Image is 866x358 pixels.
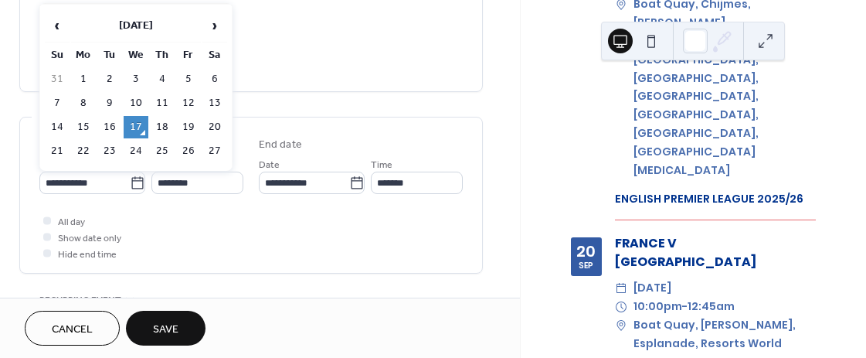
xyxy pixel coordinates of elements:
td: 21 [45,140,70,162]
th: Tu [97,44,122,66]
td: 14 [45,116,70,138]
th: We [124,44,148,66]
td: 29 [71,164,96,186]
div: ​ [615,298,627,316]
td: 6 [202,68,227,90]
td: 5 [176,68,201,90]
div: Sep [579,262,593,270]
td: 10 [124,92,148,114]
span: Show date only [58,230,121,247]
div: FRANCE V [GEOGRAPHIC_DATA] [615,234,816,271]
td: 18 [150,116,175,138]
td: 8 [71,92,96,114]
span: Time [371,157,392,173]
td: 31 [45,68,70,90]
span: Recurring event [39,292,121,309]
th: Mo [71,44,96,66]
td: 26 [176,140,201,162]
span: Save [153,322,178,338]
span: Hide end time [58,247,117,263]
td: 28 [45,164,70,186]
td: 3 [176,164,201,186]
td: 4 [202,164,227,186]
th: Sa [202,44,227,66]
td: 17 [124,116,148,138]
th: Su [45,44,70,66]
button: Save [126,311,205,346]
button: Cancel [25,311,120,346]
td: 24 [124,140,148,162]
td: 11 [150,92,175,114]
div: 20 [576,244,596,259]
td: 15 [71,116,96,138]
div: ENGLISH PREMIER LEAGUE 2025/26 [615,191,816,207]
td: 16 [97,116,122,138]
td: 27 [202,140,227,162]
span: ‹ [46,10,69,41]
td: 30 [97,164,122,186]
td: 13 [202,92,227,114]
td: 25 [150,140,175,162]
span: [DATE] [633,279,671,298]
td: 9 [97,92,122,114]
span: 12:45am [688,298,735,316]
td: 19 [176,116,201,138]
span: Cancel [52,322,93,338]
td: 1 [71,68,96,90]
div: ​ [615,316,627,335]
td: 2 [150,164,175,186]
td: 4 [150,68,175,90]
th: [DATE] [71,9,201,43]
td: 7 [45,92,70,114]
span: Date [259,157,280,173]
span: All day [58,214,85,230]
span: › [203,10,226,41]
div: End date [259,137,302,153]
td: 1 [124,164,148,186]
td: 2 [97,68,122,90]
th: Fr [176,44,201,66]
span: - [682,298,688,316]
th: Th [150,44,175,66]
td: 3 [124,68,148,90]
td: 20 [202,116,227,138]
div: ​ [615,279,627,298]
td: 22 [71,140,96,162]
td: 23 [97,140,122,162]
td: 12 [176,92,201,114]
span: 10:00pm [633,298,682,316]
